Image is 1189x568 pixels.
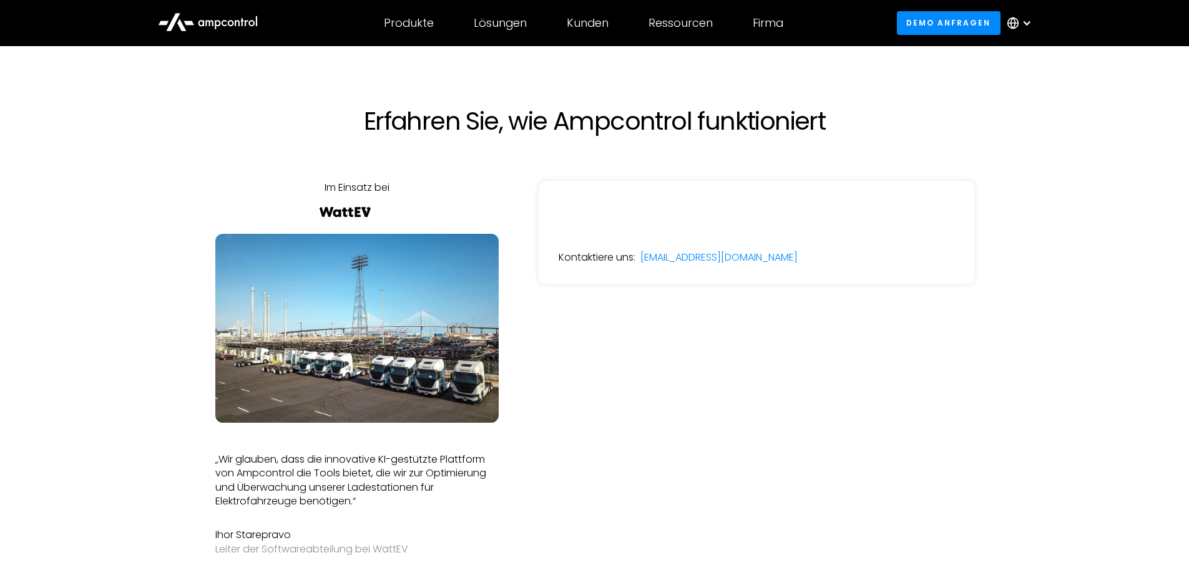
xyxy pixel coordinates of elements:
p: „Wir glauben, dass die innovative KI-gestützte Plattform von Ampcontrol die Tools bietet, die wir... [215,453,499,509]
div: Im Einsatz bei [325,181,389,195]
div: Firma [753,16,783,30]
div: Kontaktiere uns: [559,251,635,264]
img: Watt EV Logo Real [318,207,373,217]
div: Kunden [567,16,609,30]
div: Ihor Starepravo [215,528,499,542]
div: Ressourcen [648,16,713,30]
div: Produkte [384,16,434,30]
a: Demo anfragen [897,11,1001,34]
div: Leiter der Softwareabteilung bei WattEV [215,542,499,556]
h1: Erfahren Sie, wie Ampcontrol funktioniert [320,106,869,136]
a: [EMAIL_ADDRESS][DOMAIN_NAME] [640,251,798,264]
div: Lösungen [474,16,527,30]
